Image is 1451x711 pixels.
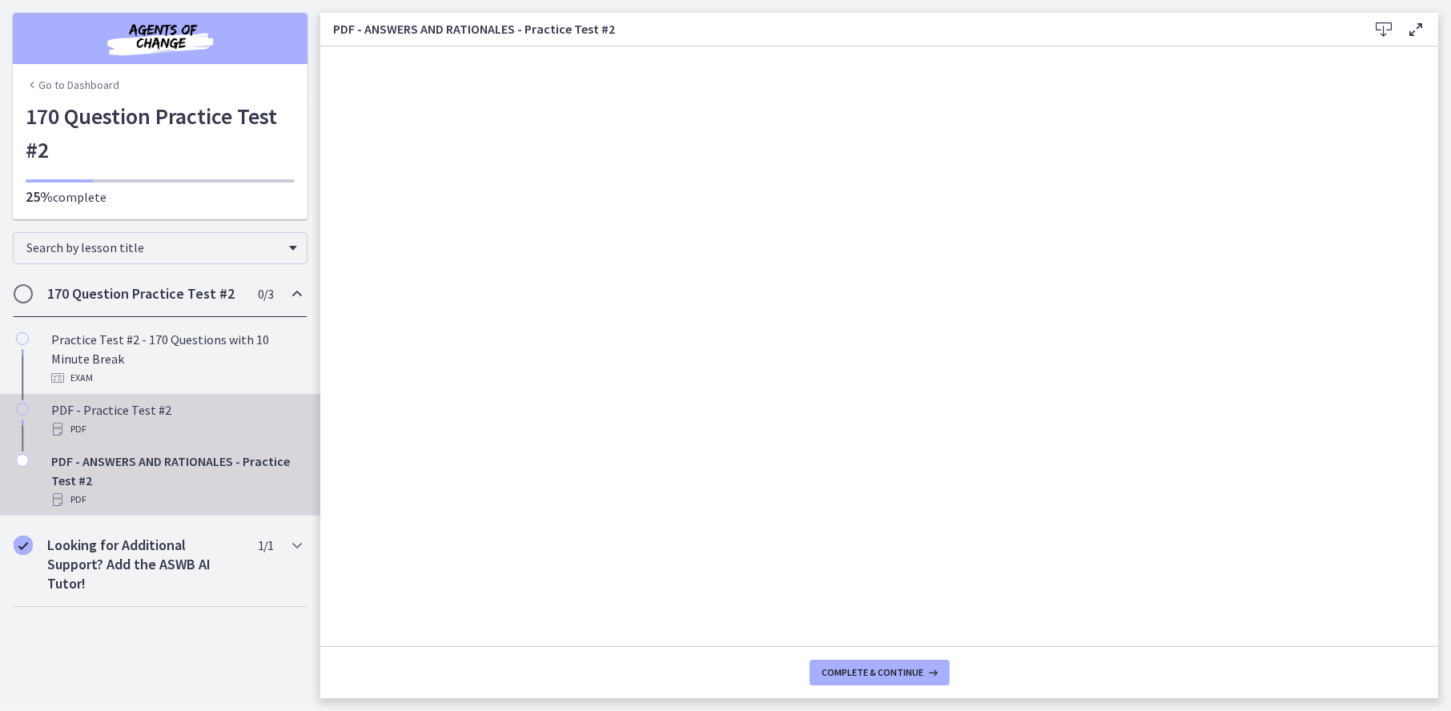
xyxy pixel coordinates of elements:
div: Practice Test #2 - 170 Questions with 10 Minute Break [51,330,301,388]
div: Search by lesson title [13,232,307,264]
h2: Looking for Additional Support? Add the ASWB AI Tutor! [47,536,243,593]
span: 1 / 1 [258,536,273,555]
span: 25% [26,187,53,206]
div: PDF - Practice Test #2 [51,400,301,439]
h2: 170 Question Practice Test #2 [47,284,243,303]
div: PDF [51,490,301,509]
h3: PDF - ANSWERS AND RATIONALES - Practice Test #2 [333,19,1342,38]
div: Exam [51,368,301,388]
i: Completed [14,536,33,555]
h1: 170 Question Practice Test #2 [26,99,295,167]
span: Search by lesson title [26,239,281,255]
span: 0 / 3 [258,284,273,303]
button: Complete & continue [810,660,950,685]
div: PDF [51,420,301,439]
span: Complete & continue [822,666,924,679]
img: Agents of Change [64,19,256,58]
p: complete [26,187,295,207]
div: PDF - ANSWERS AND RATIONALES - Practice Test #2 [51,452,301,509]
a: Go to Dashboard [26,77,119,93]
